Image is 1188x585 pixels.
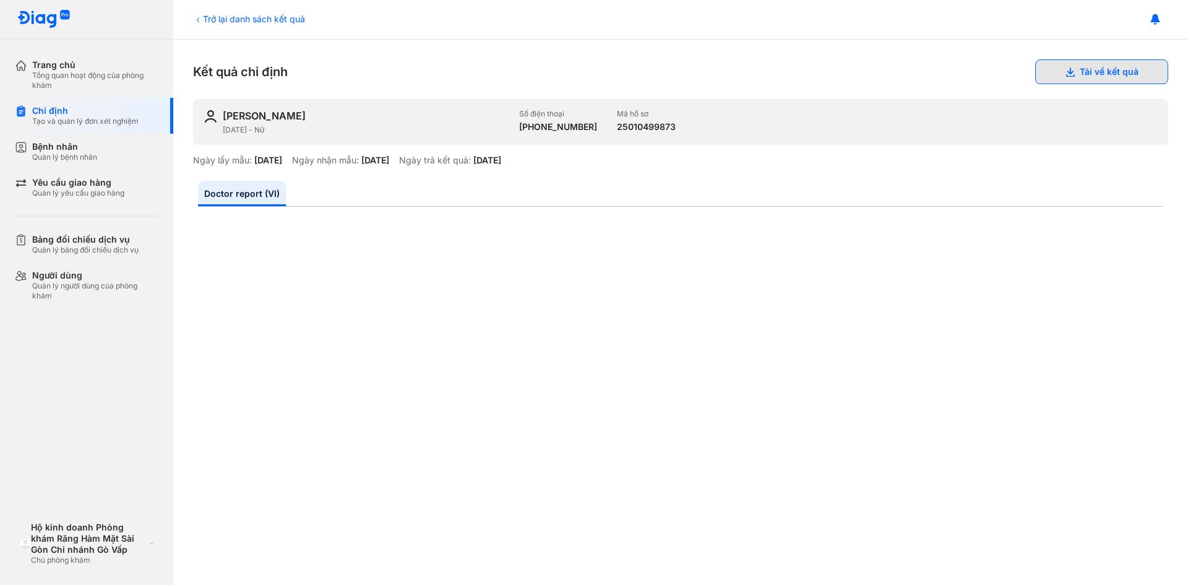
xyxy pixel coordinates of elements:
div: [DATE] [361,155,389,166]
div: Trở lại danh sách kết quả [193,12,305,25]
div: Hộ kinh doanh Phòng khám Răng Hàm Mặt Sài Gòn Chi nhánh Gò Vấp [31,522,145,555]
div: Quản lý người dùng của phòng khám [32,281,158,301]
div: Quản lý bệnh nhân [32,152,97,162]
div: Số điện thoại [519,109,597,119]
div: 25010499873 [617,121,676,132]
div: Ngày trả kết quả: [399,155,471,166]
a: Doctor report (VI) [198,181,286,206]
div: Bảng đối chiếu dịch vụ [32,234,139,245]
button: Tải về kết quả [1035,59,1168,84]
div: [DATE] [473,155,501,166]
img: logo [17,10,71,29]
div: Tổng quan hoạt động của phòng khám [32,71,158,90]
img: user-icon [203,109,218,124]
div: Quản lý bảng đối chiếu dịch vụ [32,245,139,255]
div: Yêu cầu giao hàng [32,177,124,188]
div: Chủ phòng khám [31,555,145,565]
div: Tạo và quản lý đơn xét nghiệm [32,116,139,126]
div: Kết quả chỉ định [193,59,1168,84]
div: [DATE] - Nữ [223,125,509,135]
div: [DATE] [254,155,282,166]
img: logo [20,538,31,549]
div: Trang chủ [32,59,158,71]
div: [PERSON_NAME] [223,109,306,123]
div: Mã hồ sơ [617,109,676,119]
div: [PHONE_NUMBER] [519,121,597,132]
div: Ngày nhận mẫu: [292,155,359,166]
div: Bệnh nhân [32,141,97,152]
div: Quản lý yêu cầu giao hàng [32,188,124,198]
div: Ngày lấy mẫu: [193,155,252,166]
div: Chỉ định [32,105,139,116]
div: Người dùng [32,270,158,281]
